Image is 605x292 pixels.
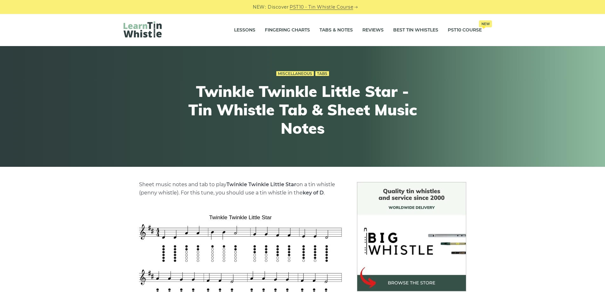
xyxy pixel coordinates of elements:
strong: key of D [303,190,324,196]
a: PST10 CourseNew [448,22,482,38]
a: Miscellaneous [276,71,314,76]
a: Tabs & Notes [319,22,353,38]
a: Best Tin Whistles [393,22,438,38]
a: Tabs [315,71,329,76]
strong: Twinkle Twinkle Little Star [226,181,296,187]
img: LearnTinWhistle.com [124,21,162,37]
a: Fingering Charts [265,22,310,38]
p: Sheet music notes and tab to play on a tin whistle (penny whistle). For this tune, you should use... [139,180,342,197]
img: BigWhistle Tin Whistle Store [357,182,466,291]
span: New [479,20,492,27]
h1: Twinkle Twinkle Little Star - Tin Whistle Tab & Sheet Music Notes [186,82,420,137]
a: Lessons [234,22,255,38]
a: Reviews [362,22,384,38]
